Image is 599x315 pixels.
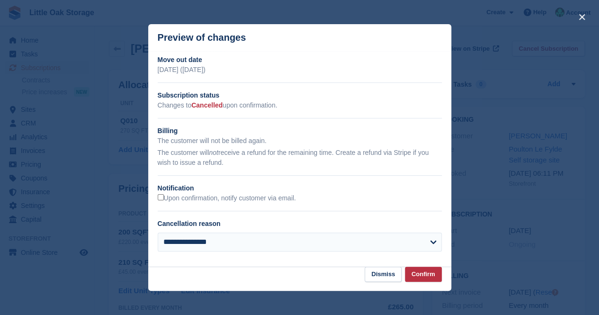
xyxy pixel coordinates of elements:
label: Cancellation reason [158,220,221,227]
h2: Notification [158,183,442,193]
input: Upon confirmation, notify customer via email. [158,194,164,200]
p: The customer will receive a refund for the remaining time. Create a refund via Stripe if you wish... [158,148,442,168]
h2: Move out date [158,55,442,65]
h2: Subscription status [158,90,442,100]
button: Confirm [405,267,442,282]
em: not [209,149,218,156]
p: Changes to upon confirmation. [158,100,442,110]
label: Upon confirmation, notify customer via email. [158,194,296,203]
button: Dismiss [365,267,402,282]
h2: Billing [158,126,442,136]
button: close [574,9,590,25]
p: The customer will not be billed again. [158,136,442,146]
p: [DATE] ([DATE]) [158,65,442,75]
p: Preview of changes [158,32,246,43]
span: Cancelled [191,101,223,109]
